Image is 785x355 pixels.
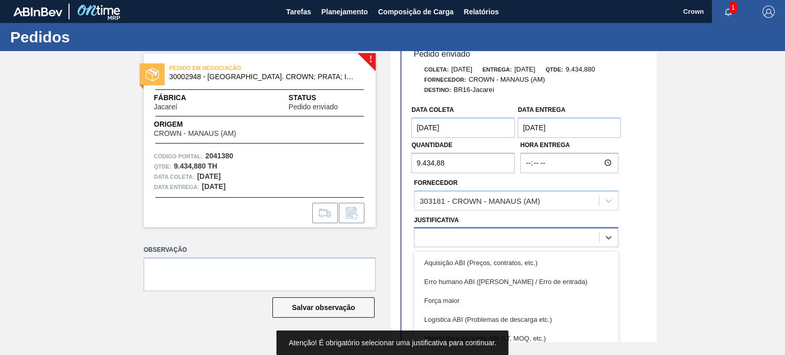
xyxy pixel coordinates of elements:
span: Fábrica [154,92,210,103]
img: Logout [763,6,775,18]
span: Código Portal: [154,151,203,161]
div: Informar alteração no pedido [339,203,364,223]
span: Entrega: [482,66,512,73]
div: Ir para Composição de Carga [312,203,338,223]
label: Fornecedor [414,179,457,186]
span: Planejamento [321,6,368,18]
span: CROWN - MANAUS (AM) [154,130,236,137]
span: Qtde: [545,66,563,73]
img: TNhmsLtSVTkK8tSr43FrP2fwEKptu5GPRR3wAAAABJRU5ErkJggg== [13,7,62,16]
span: Pedido enviado [289,103,338,111]
span: [DATE] [451,65,472,73]
span: Coleta: [424,66,449,73]
input: dd/mm/yyyy [518,117,621,138]
h1: Pedidos [10,31,192,43]
button: Notificações [712,5,745,19]
span: Destino: [424,87,451,93]
span: BR16-Jacareí [454,86,494,93]
button: Salvar observação [272,297,375,318]
label: Quantidade [411,141,452,149]
label: Observação [144,243,376,257]
span: 9.434,880 [566,65,595,73]
span: Fornecedor: [424,77,466,83]
div: Aquisição ABI (Preços, contratos, etc.) [414,253,618,272]
label: Observações [414,250,618,265]
span: Composição de Carga [378,6,454,18]
span: PEDIDO EM NEGOCIAÇÃO [169,63,312,73]
span: Status [289,92,365,103]
span: Data entrega: [154,182,199,192]
strong: [DATE] [197,172,221,180]
label: Data Entrega [518,106,565,113]
span: Data coleta: [154,172,195,182]
strong: 2041380 [205,152,234,160]
span: 30002948 - TAMPA AL. CROWN; PRATA; ISE [169,73,355,81]
span: Qtde : [154,161,171,172]
div: 303181 - CROWN - MANAUS (AM) [420,196,540,205]
div: Força maior [414,291,618,310]
input: dd/mm/yyyy [411,117,515,138]
span: CROWN - MANAUS (AM) [469,76,545,83]
span: Relatórios [464,6,499,18]
div: Logística ABI (Problemas de descarga etc.) [414,310,618,329]
span: Tarefas [286,6,311,18]
div: Master data incorreto ABI (LT, MOQ, etc.) [414,329,618,348]
span: 1 [729,2,737,13]
span: Atenção! É obrigatório selecionar uma justificativa para continuar. [289,339,496,347]
span: Origem [154,119,265,130]
div: Erro humano ABI ([PERSON_NAME] / Erro de entrada) [414,272,618,291]
label: Data coleta [411,106,454,113]
span: Jacareí [154,103,177,111]
span: [DATE] [514,65,535,73]
span: Pedido enviado [414,50,470,58]
label: Justificativa [414,217,459,224]
strong: 9.434,880 TH [174,162,217,170]
strong: [DATE] [202,182,225,191]
label: Hora Entrega [520,138,618,153]
img: status [146,68,159,81]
